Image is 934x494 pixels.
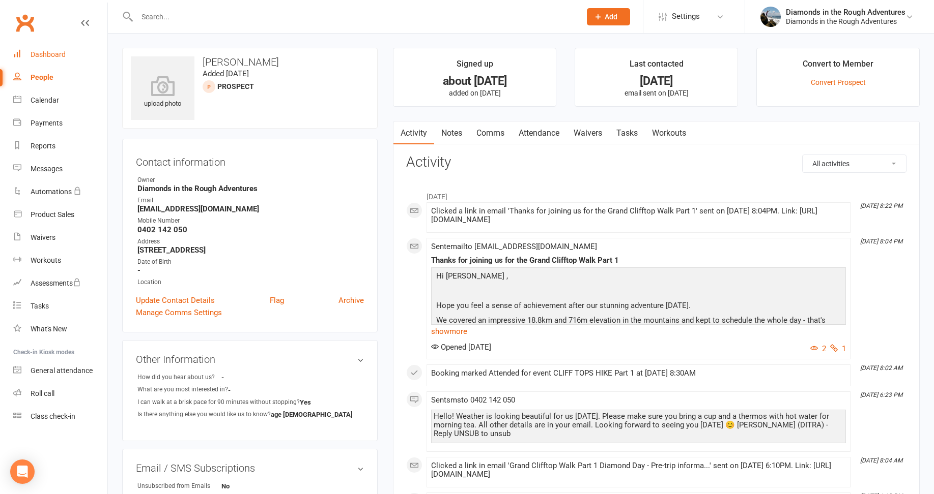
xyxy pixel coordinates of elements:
div: Open Intercom Messenger [10,459,35,484]
p: We covered an impressive 18.8km and 716m elevation in the mountains and kept to schedule the whol... [434,314,843,341]
a: What's New [13,318,107,341]
h3: Contact information [136,152,364,168]
a: Product Sales [13,203,107,226]
a: Payments [13,112,107,135]
a: Tasks [609,121,645,145]
div: Owner [137,175,364,185]
div: [DATE] [584,76,728,86]
div: Mobile Number [137,216,364,226]
i: [DATE] 8:04 AM [860,457,902,464]
div: Payments [31,119,63,127]
h3: Activity [406,155,907,170]
a: People [13,66,107,89]
a: Clubworx [12,10,38,36]
a: show more [431,324,846,338]
a: Manage Comms Settings [136,306,222,319]
i: [DATE] 8:04 PM [860,238,902,245]
div: Workouts [31,256,61,264]
span: Sent sms to 0402 142 050 [431,395,515,405]
div: Location [137,277,364,287]
div: Messages [31,165,63,173]
h3: Email / SMS Subscriptions [136,462,364,474]
button: Add [587,8,630,25]
div: Waivers [31,233,55,241]
a: Workouts [645,121,693,145]
a: Automations [13,180,107,203]
div: Email [137,196,364,205]
div: Assessments [31,279,81,287]
div: Is there anything else you would like us to know? [137,410,271,419]
a: Update Contact Details [136,294,215,306]
i: [DATE] 6:23 PM [860,391,902,398]
div: Roll call [31,389,54,397]
div: Thanks for joining us for the Grand Clifftop Walk Part 1 [431,256,846,265]
span: Settings [672,5,700,28]
strong: - [228,386,287,394]
div: Booking marked Attended for event CLIFF TOPS HIKE Part 1 at [DATE] 8:30AM [431,369,846,378]
div: Hello! Weather is looking beautiful for us [DATE]. Please make sure you bring a cup and a thermos... [434,412,843,438]
div: Address [137,237,364,246]
div: Calendar [31,96,59,104]
i: [DATE] 8:02 AM [860,364,902,372]
div: Clicked a link in email 'Grand Clifftop Walk Part 1 Diamond Day - Pre-trip informa...' sent on [D... [431,461,846,479]
strong: [STREET_ADDRESS] [137,245,364,255]
a: Flag [270,294,284,306]
strong: Yes [300,398,358,406]
a: Comms [469,121,512,145]
div: Convert to Member [803,57,873,76]
a: Workouts [13,249,107,272]
strong: - [137,266,364,275]
strong: - [221,374,280,381]
div: Dashboard [31,50,66,58]
time: Added [DATE] [203,69,249,78]
div: Diamonds in the Rough Adventures [786,17,905,26]
div: Last contacted [630,57,684,76]
p: added on [DATE] [403,89,547,97]
div: Clicked a link in email 'Thanks for joining us for the Grand Clifftop Walk Part 1' sent on [DATE]... [431,207,846,224]
p: email sent on [DATE] [584,89,728,97]
div: I can walk at a brisk pace for 90 minutes without stopping? [137,397,300,407]
div: Product Sales [31,210,74,219]
div: People [31,73,53,81]
div: upload photo [131,76,194,109]
button: 2 [810,343,826,355]
a: Tasks [13,295,107,318]
div: about [DATE] [403,76,547,86]
a: Notes [434,121,469,145]
li: [DATE] [406,186,907,202]
span: Add [605,13,617,21]
div: How did you hear about us? [137,373,221,382]
strong: No [221,482,280,490]
h3: [PERSON_NAME] [131,56,369,68]
strong: [EMAIL_ADDRESS][DOMAIN_NAME] [137,204,364,213]
strong: Diamonds in the Rough Adventures [137,184,364,193]
a: Roll call [13,382,107,405]
div: Automations [31,188,72,196]
div: Signed up [457,57,493,76]
a: Archive [338,294,364,306]
a: Attendance [512,121,567,145]
div: Date of Birth [137,257,364,267]
a: Waivers [13,226,107,249]
strong: age [DEMOGRAPHIC_DATA] [271,411,353,418]
div: Reports [31,142,55,150]
p: Hope you feel a sense of achievement after our stunning adventure [DATE]. [434,299,843,314]
snap: prospect [217,82,254,90]
a: Calendar [13,89,107,112]
div: General attendance [31,366,93,375]
div: Tasks [31,302,49,310]
strong: 0402 142 050 [137,225,364,234]
input: Search... [134,10,574,24]
a: General attendance kiosk mode [13,359,107,382]
span: Opened [DATE] [431,343,491,352]
a: Class kiosk mode [13,405,107,428]
div: Class check-in [31,412,75,420]
a: Waivers [567,121,609,145]
a: Messages [13,158,107,180]
div: What are you most interested in? [137,385,228,394]
div: Unsubscribed from Emails [137,481,221,491]
p: Hi [PERSON_NAME] , [434,270,843,285]
a: Convert Prospect [811,78,866,86]
div: Diamonds in the Rough Adventures [786,8,905,17]
a: Activity [393,121,434,145]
